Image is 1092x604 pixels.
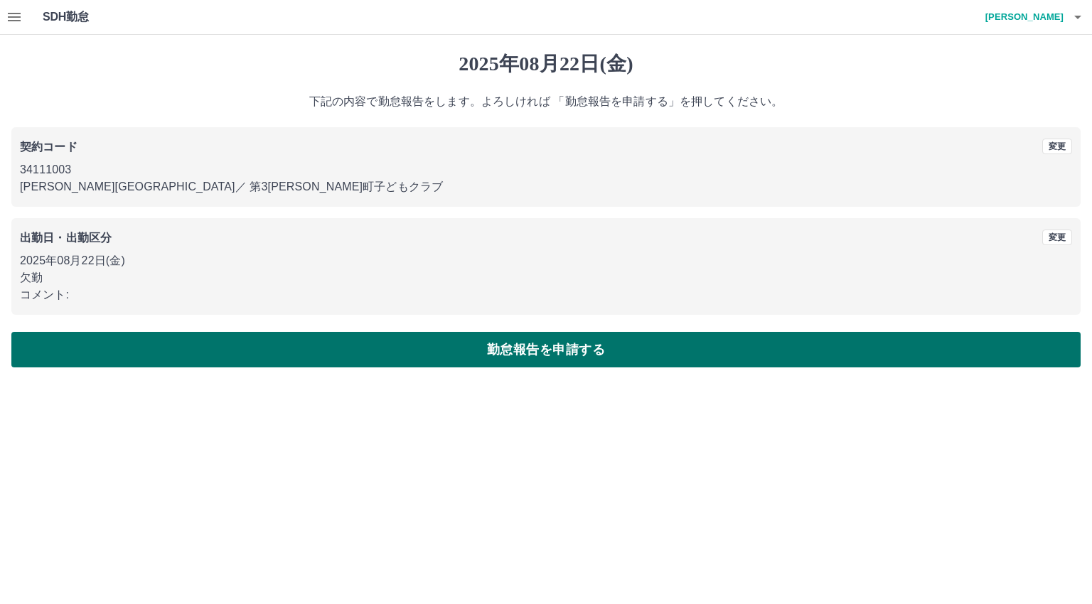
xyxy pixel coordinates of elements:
[11,93,1081,110] p: 下記の内容で勤怠報告をします。よろしければ 「勤怠報告を申請する」を押してください。
[20,232,112,244] b: 出勤日・出勤区分
[20,178,1072,195] p: [PERSON_NAME][GEOGRAPHIC_DATA] ／ 第3[PERSON_NAME]町子どもクラブ
[20,252,1072,269] p: 2025年08月22日(金)
[20,269,1072,286] p: 欠勤
[1042,230,1072,245] button: 変更
[11,332,1081,367] button: 勤怠報告を申請する
[1042,139,1072,154] button: 変更
[20,161,1072,178] p: 34111003
[20,141,77,153] b: 契約コード
[11,52,1081,76] h1: 2025年08月22日(金)
[20,286,1072,303] p: コメント:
